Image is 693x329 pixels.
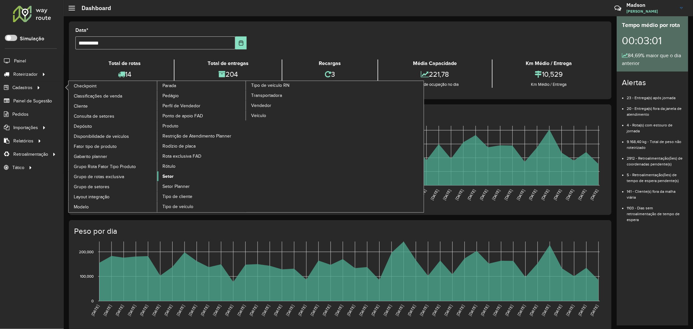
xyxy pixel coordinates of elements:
span: [PERSON_NAME] [626,8,675,14]
text: [DATE] [468,304,477,317]
div: Média de ocupação no dia [380,81,490,88]
a: Contato Rápido [611,1,625,15]
text: [DATE] [346,304,355,317]
text: [DATE] [443,304,453,317]
span: Setor Planner [162,183,190,190]
li: 1103 - Dias sem retroalimentação de tempo de espera [627,200,683,223]
text: [DATE] [553,189,562,201]
span: Roteirizador [13,71,38,78]
span: Setor [162,173,173,180]
span: Rodízio de placa [162,143,196,150]
span: Checkpoint [74,83,96,89]
text: [DATE] [480,304,489,317]
text: [DATE] [431,304,441,317]
a: Tipo de veículo [157,202,246,211]
text: [DATE] [528,189,538,201]
a: Rota exclusiva FAD [157,151,246,161]
text: [DATE] [224,304,234,317]
div: 00:03:01 [622,30,683,52]
text: [DATE] [504,189,513,201]
a: Layout integração [69,192,158,202]
text: [DATE] [467,189,476,201]
text: [DATE] [455,189,464,201]
span: Ponto de apoio FAD [162,112,203,119]
li: 5 - Retroalimentação(ões) de tempo de espera pendente(s) [627,167,683,184]
a: Grupo de rotas exclusiva [69,172,158,181]
span: Gabarito planner [74,153,107,160]
span: Vendedor [251,102,271,109]
text: [DATE] [540,189,550,201]
span: Tipo de veículo [162,203,193,210]
div: 3 [284,67,376,81]
a: Rótulo [157,161,246,171]
span: Rótulo [162,163,175,170]
text: 100,000 [80,274,94,279]
span: Produto [162,123,178,129]
a: Vendedor [246,100,335,110]
text: [DATE] [151,304,161,317]
text: [DATE] [310,304,319,317]
li: 2912 - Retroalimentação(ões) de coordenadas pendente(s) [627,151,683,167]
li: 9.168,40 kg - Total de peso não roteirizado [627,134,683,151]
text: [DATE] [188,304,197,317]
text: [DATE] [577,189,587,201]
text: [DATE] [261,304,270,317]
text: 0 [91,299,94,303]
a: Perfil de Vendedor [157,101,246,111]
text: 200,000 [79,250,94,254]
a: Disponibilidade de veículos [69,131,158,141]
span: Cadastros [12,84,32,91]
h3: Madson [626,2,675,8]
span: Pedidos [12,111,29,118]
h4: Alertas [622,78,683,87]
text: [DATE] [127,304,136,317]
div: Total de entregas [176,59,280,67]
a: Tipo de cliente [157,191,246,201]
span: Fator tipo de produto [74,143,117,150]
text: [DATE] [517,304,526,317]
text: [DATE] [553,304,562,317]
span: Veículo [251,112,266,119]
a: Ponto de apoio FAD [157,111,246,121]
a: Fator tipo de produto [69,141,158,151]
text: [DATE] [297,304,307,317]
text: [DATE] [541,304,550,317]
text: [DATE] [322,304,331,317]
a: Cliente [69,101,158,111]
text: [DATE] [237,304,246,317]
span: Cliente [74,103,88,110]
div: Tempo médio por rota [622,21,683,30]
text: [DATE] [285,304,295,317]
span: Transportadora [251,92,282,99]
li: 141 - Cliente(s) fora da malha viária [627,184,683,200]
button: Choose Date [235,36,247,49]
span: Layout integração [74,193,109,200]
text: [DATE] [430,189,439,201]
text: [DATE] [115,304,124,317]
div: Recargas [284,59,376,67]
a: Rodízio de placa [157,141,246,151]
span: Classificações de venda [74,93,122,99]
span: Retroalimentação [13,151,48,158]
span: Restrição de Atendimento Planner [162,133,231,139]
span: Rota exclusiva FAD [162,153,201,160]
text: [DATE] [565,189,574,201]
text: [DATE] [163,304,173,317]
a: Produto [157,121,246,131]
div: Total de rotas [77,59,172,67]
a: Transportadora [246,90,335,100]
span: Grupo de setores [74,183,109,190]
span: Tático [12,164,24,171]
a: Tipo de veículo RN [157,81,335,212]
a: Classificações de venda [69,91,158,101]
li: 23 - Entrega(s) após jornada [627,90,683,101]
text: [DATE] [395,304,404,317]
div: 204 [176,67,280,81]
div: 14 [77,67,172,81]
div: Média Capacidade [380,59,490,67]
span: Parada [162,82,176,89]
a: Restrição de Atendimento Planner [157,131,246,141]
a: Veículo [246,111,335,120]
div: 10,529 [494,67,603,81]
text: [DATE] [590,189,599,201]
